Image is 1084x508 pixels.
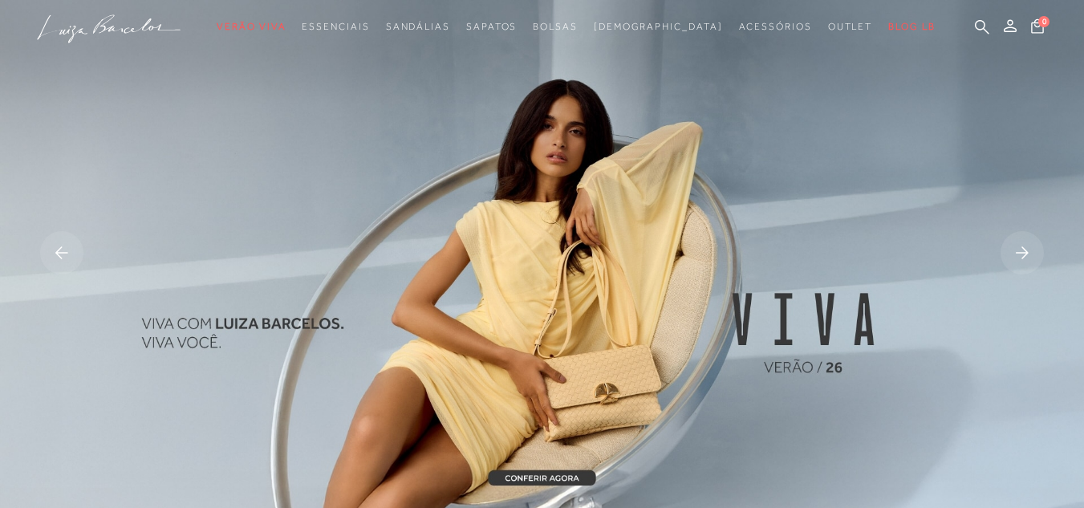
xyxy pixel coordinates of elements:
a: noSubCategoriesText [594,12,723,42]
a: noSubCategoriesText [302,12,369,42]
span: Sapatos [466,21,517,32]
span: Outlet [828,21,873,32]
span: BLOG LB [888,21,935,32]
a: BLOG LB [888,12,935,42]
span: Verão Viva [217,21,286,32]
a: noSubCategoriesText [386,12,450,42]
button: 0 [1026,18,1049,39]
span: 0 [1038,16,1049,27]
a: noSubCategoriesText [828,12,873,42]
span: Sandálias [386,21,450,32]
span: [DEMOGRAPHIC_DATA] [594,21,723,32]
span: Essenciais [302,21,369,32]
span: Acessórios [739,21,812,32]
a: noSubCategoriesText [739,12,812,42]
a: noSubCategoriesText [217,12,286,42]
a: noSubCategoriesText [533,12,578,42]
a: noSubCategoriesText [466,12,517,42]
span: Bolsas [533,21,578,32]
